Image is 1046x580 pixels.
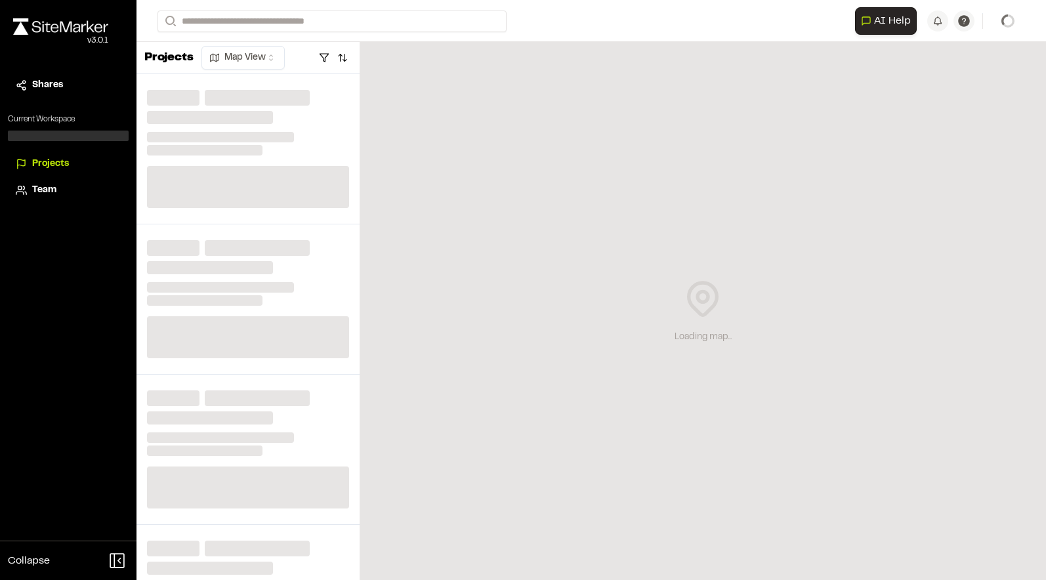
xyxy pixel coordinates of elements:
[144,49,194,67] p: Projects
[16,157,121,171] a: Projects
[32,183,56,197] span: Team
[874,13,911,29] span: AI Help
[16,183,121,197] a: Team
[675,330,732,344] div: Loading map...
[855,7,917,35] button: Open AI Assistant
[8,114,129,125] p: Current Workspace
[8,553,50,569] span: Collapse
[157,10,181,32] button: Search
[16,78,121,93] a: Shares
[855,7,922,35] div: Open AI Assistant
[32,157,69,171] span: Projects
[32,78,63,93] span: Shares
[13,18,108,35] img: rebrand.png
[13,35,108,47] div: Oh geez...please don't...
